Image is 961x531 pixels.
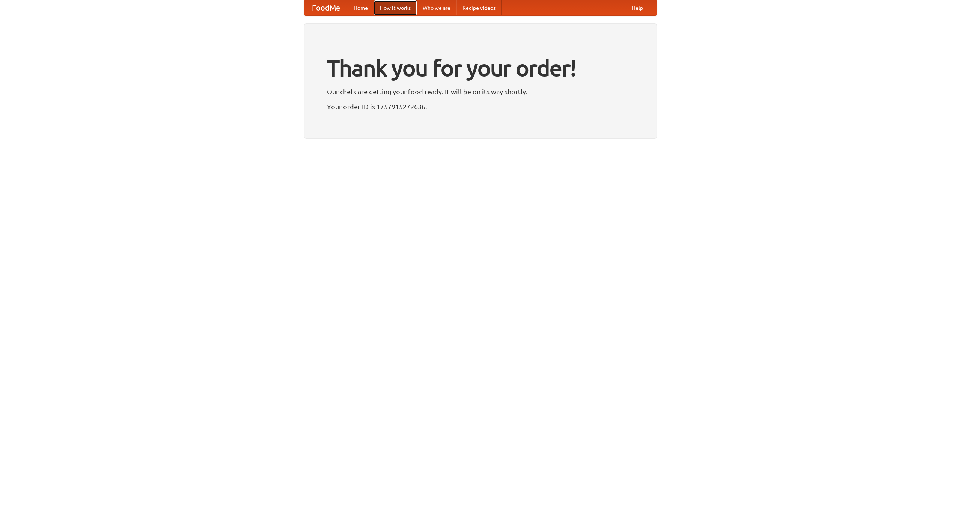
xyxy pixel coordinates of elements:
[417,0,456,15] a: Who we are
[327,101,634,112] p: Your order ID is 1757915272636.
[348,0,374,15] a: Home
[626,0,649,15] a: Help
[456,0,502,15] a: Recipe videos
[327,50,634,86] h1: Thank you for your order!
[374,0,417,15] a: How it works
[327,86,634,97] p: Our chefs are getting your food ready. It will be on its way shortly.
[304,0,348,15] a: FoodMe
